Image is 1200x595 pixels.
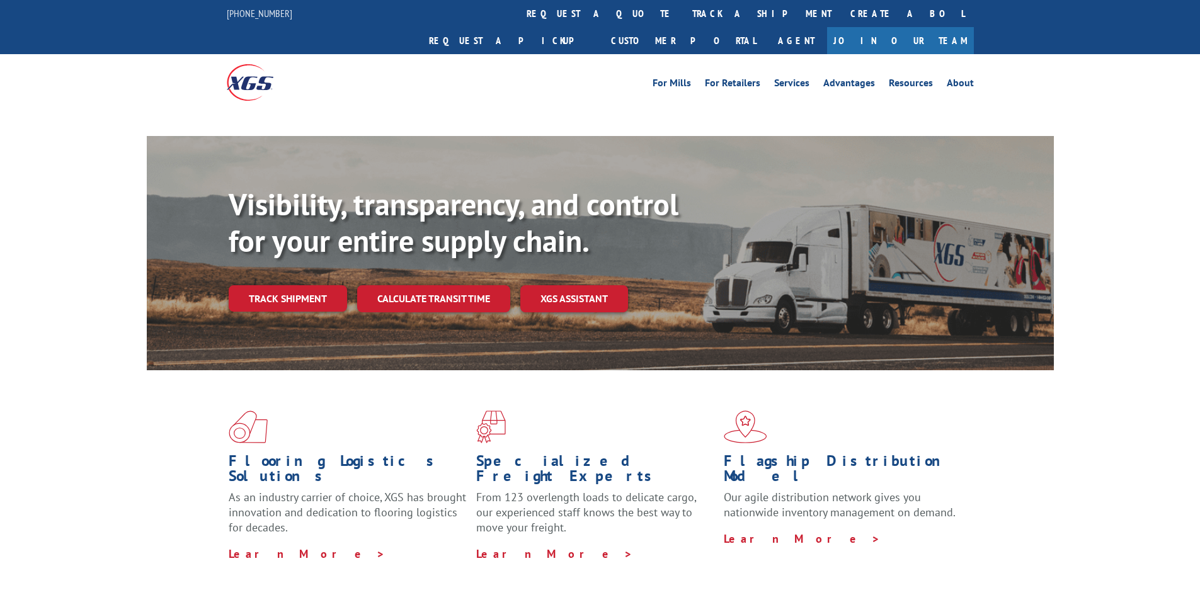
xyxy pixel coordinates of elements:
a: [PHONE_NUMBER] [227,7,292,20]
a: Calculate transit time [357,285,510,312]
h1: Flagship Distribution Model [724,453,962,490]
a: About [947,78,974,92]
h1: Flooring Logistics Solutions [229,453,467,490]
a: Request a pickup [420,27,602,54]
a: Customer Portal [602,27,765,54]
a: For Mills [653,78,691,92]
img: xgs-icon-total-supply-chain-intelligence-red [229,411,268,443]
b: Visibility, transparency, and control for your entire supply chain. [229,184,678,260]
span: As an industry carrier of choice, XGS has brought innovation and dedication to flooring logistics... [229,490,466,535]
a: Join Our Team [827,27,974,54]
a: Learn More > [229,547,386,561]
img: xgs-icon-focused-on-flooring-red [476,411,506,443]
h1: Specialized Freight Experts [476,453,714,490]
a: Agent [765,27,827,54]
a: Learn More > [476,547,633,561]
span: Our agile distribution network gives you nationwide inventory management on demand. [724,490,956,519]
a: Resources [889,78,933,92]
a: For Retailers [705,78,760,92]
a: XGS ASSISTANT [520,285,628,312]
p: From 123 overlength loads to delicate cargo, our experienced staff knows the best way to move you... [476,490,714,546]
a: Advantages [823,78,875,92]
a: Learn More > [724,531,881,546]
a: Track shipment [229,285,347,312]
img: xgs-icon-flagship-distribution-model-red [724,411,767,443]
a: Services [774,78,809,92]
